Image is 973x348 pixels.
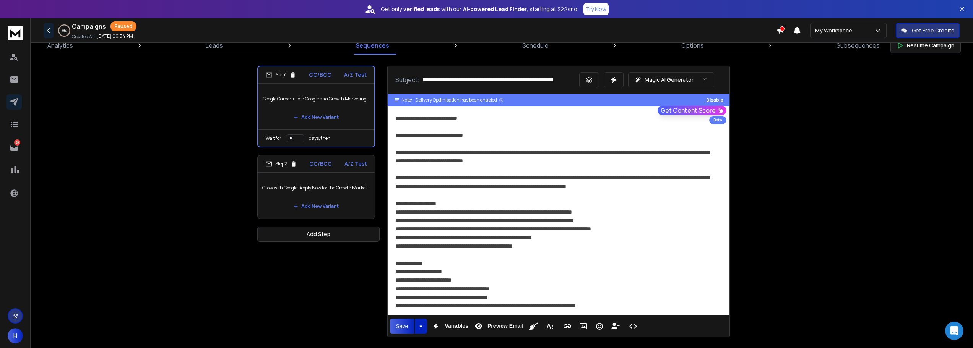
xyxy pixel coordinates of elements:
a: Schedule [518,36,553,55]
button: Try Now [583,3,609,15]
span: Variables [443,323,470,329]
p: Subsequences [837,41,880,50]
button: Insert Link (Ctrl+K) [560,319,575,334]
p: [DATE] 06:54 PM [96,33,133,39]
p: days, then [309,135,331,141]
button: Preview Email [471,319,525,334]
p: A/Z Test [344,160,367,168]
p: Leads [206,41,223,50]
button: Get Free Credits [896,23,960,38]
p: Google Careers: Join Google as a Growth Marketing Manager [263,88,370,110]
button: Add New Variant [288,199,345,214]
button: Save [390,319,414,334]
li: Step1CC/BCCA/Z TestGoogle Careers: Join Google as a Growth Marketing ManagerAdd New VariantWait f... [257,66,375,147]
p: Schedule [522,41,549,50]
p: Grow with Google: Apply Now for the Growth Marketing Manager Role [262,177,370,199]
p: Try Now [586,5,606,13]
div: Delivery Optimisation has been enabled [415,97,504,103]
span: Note: [401,97,412,103]
button: Emoticons [592,319,607,334]
p: CC/BCC [309,160,332,168]
button: Get Content Score [658,106,726,115]
button: Variables [429,319,470,334]
p: Subject: [395,75,419,84]
a: Analytics [43,36,78,55]
button: Disable [706,97,723,103]
button: Insert Image (Ctrl+P) [576,319,591,334]
p: Wait for [266,135,281,141]
p: A/Z Test [344,71,367,79]
a: Subsequences [832,36,884,55]
p: CC/BCC [309,71,331,79]
p: Get Free Credits [912,27,954,34]
p: Options [681,41,704,50]
p: 39 [14,139,20,146]
a: Options [677,36,708,55]
strong: AI-powered Lead Finder, [463,5,528,13]
p: Sequences [356,41,389,50]
li: Step2CC/BCCA/Z TestGrow with Google: Apply Now for the Growth Marketing Manager RoleAdd New Variant [257,155,375,219]
a: Leads [201,36,227,55]
button: Add Step [257,227,380,242]
button: Magic AI Generator [628,72,714,87]
p: Analytics [47,41,73,50]
div: Open Intercom Messenger [945,322,963,340]
p: Magic AI Generator [645,76,694,84]
p: Get only with our starting at $22/mo [381,5,577,13]
div: Step 2 [265,160,297,167]
p: My Workspace [815,27,855,34]
button: Add New Variant [288,110,345,125]
strong: verified leads [403,5,440,13]
button: Code View [626,319,640,334]
a: 39 [6,139,22,155]
button: Clean HTML [526,319,541,334]
button: Insert Unsubscribe Link [608,319,623,334]
h1: Campaigns [72,22,106,31]
a: Sequences [351,36,394,55]
div: Step 1 [266,71,296,78]
div: Beta [709,116,726,124]
button: Resume Campaign [890,38,961,53]
button: H [8,328,23,343]
span: Preview Email [486,323,525,329]
img: logo [8,26,23,40]
p: Created At: [72,34,95,40]
button: More Text [543,319,557,334]
p: 0 % [62,28,67,33]
div: Paused [110,21,136,31]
